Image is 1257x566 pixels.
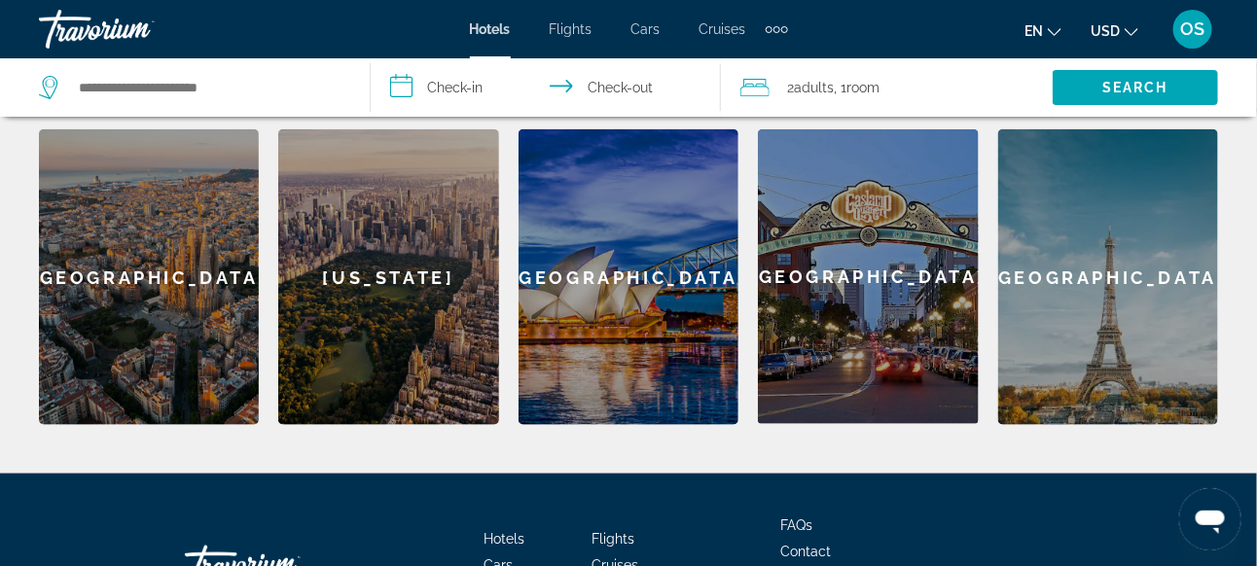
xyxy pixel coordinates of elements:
[700,21,746,37] a: Cruises
[485,531,525,547] a: Hotels
[758,129,978,425] a: San Diego[GEOGRAPHIC_DATA]
[998,129,1218,425] div: [GEOGRAPHIC_DATA]
[998,129,1218,425] a: Paris[GEOGRAPHIC_DATA]
[1179,488,1241,550] iframe: Button to launch messaging window
[1102,80,1168,95] span: Search
[766,14,788,45] button: Extra navigation items
[780,544,831,559] a: Contact
[794,80,834,95] span: Adults
[593,531,635,547] a: Flights
[834,74,880,101] span: , 1
[278,129,498,425] div: [US_STATE]
[278,129,498,425] a: New York[US_STATE]
[1053,70,1218,105] button: Search
[1167,9,1218,50] button: User Menu
[371,58,722,117] button: Select check in and out date
[39,129,259,425] a: Barcelona[GEOGRAPHIC_DATA]
[39,129,259,425] div: [GEOGRAPHIC_DATA]
[787,74,834,101] span: 2
[519,129,738,425] div: [GEOGRAPHIC_DATA]
[77,73,341,102] input: Search hotel destination
[1024,17,1061,45] button: Change language
[758,129,978,424] div: [GEOGRAPHIC_DATA]
[721,58,1053,117] button: Travelers: 2 adults, 0 children
[780,517,812,533] a: FAQs
[519,129,738,425] a: Sydney[GEOGRAPHIC_DATA]
[1024,23,1043,39] span: en
[1091,23,1120,39] span: USD
[470,21,511,37] a: Hotels
[631,21,661,37] a: Cars
[1181,19,1205,39] span: OS
[846,80,880,95] span: Room
[39,4,233,54] a: Travorium
[550,21,593,37] a: Flights
[1091,17,1138,45] button: Change currency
